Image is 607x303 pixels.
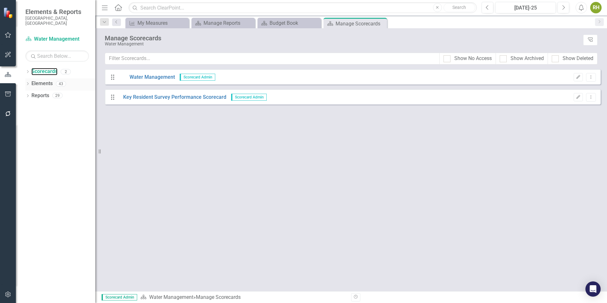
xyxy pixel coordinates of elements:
button: [DATE]-25 [495,2,556,13]
span: Elements & Reports [25,8,89,16]
a: Water Management [118,74,175,81]
a: Water Management [25,36,89,43]
div: Show Archived [510,55,544,62]
a: Water Management [149,294,193,300]
div: Water Management [105,42,580,46]
button: Search [444,3,475,12]
div: [DATE]-25 [497,4,554,12]
input: Search ClearPoint... [129,2,477,13]
div: 43 [56,81,66,86]
div: Open Intercom Messenger [585,281,601,297]
a: Scorecards [31,68,57,75]
span: Scorecard Admin [180,74,215,81]
span: Search [452,5,466,10]
div: Show Deleted [563,55,593,62]
span: Scorecard Admin [231,94,267,101]
span: Scorecard Admin [102,294,137,300]
a: Elements [31,80,53,87]
div: 2 [61,69,71,74]
a: Budget Book [259,19,319,27]
div: 29 [52,93,63,98]
div: Manage Scorecards [105,35,580,42]
div: Manage Reports [203,19,253,27]
div: Show No Access [454,55,492,62]
input: Filter Scorecards... [105,53,440,64]
input: Search Below... [25,50,89,62]
a: Key Resident Survey Performance Scorecard [118,94,226,101]
div: Manage Scorecards [336,20,385,28]
button: RH [590,2,602,13]
img: ClearPoint Strategy [3,7,14,18]
div: My Measures [137,19,187,27]
div: » Manage Scorecards [140,294,346,301]
a: My Measures [127,19,187,27]
div: Budget Book [270,19,319,27]
a: Reports [31,92,49,99]
small: [GEOGRAPHIC_DATA], [GEOGRAPHIC_DATA] [25,16,89,26]
a: Manage Reports [193,19,253,27]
